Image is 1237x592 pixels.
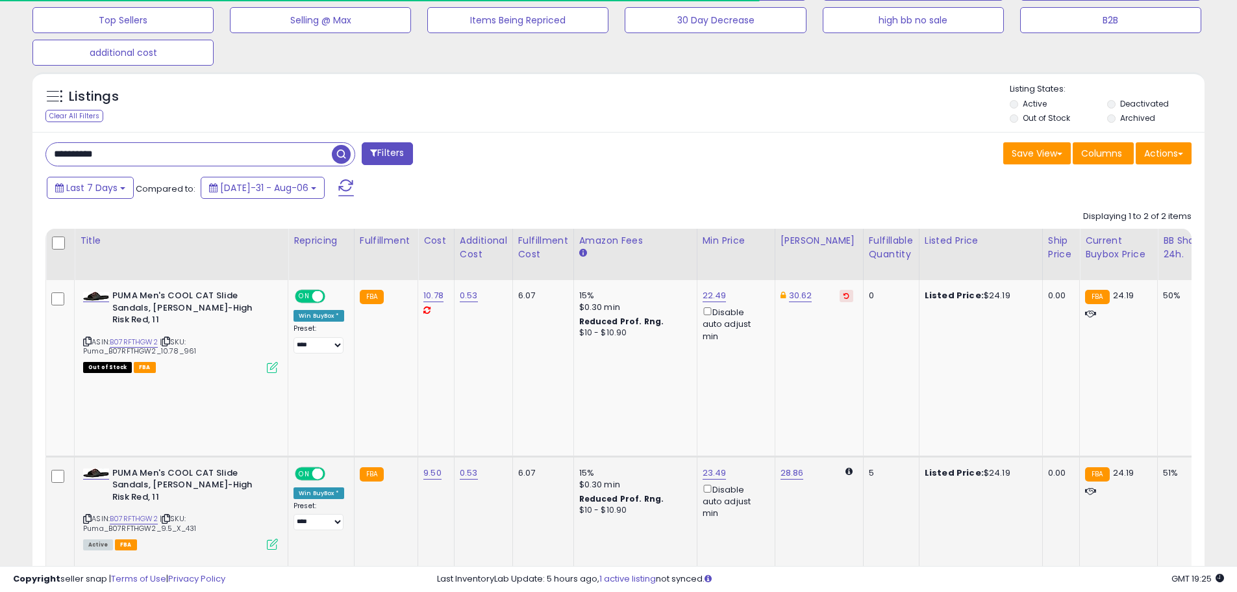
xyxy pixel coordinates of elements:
small: Amazon Fees. [579,248,587,259]
div: seller snap | | [13,573,225,586]
button: [DATE]-31 - Aug-06 [201,177,325,199]
button: Filters [362,142,412,165]
b: PUMA Men's COOL CAT Slide Sandals, [PERSON_NAME]-High Risk Red, 11 [112,290,270,329]
div: $0.30 min [579,479,687,491]
div: Clear All Filters [45,110,103,122]
button: additional cost [32,40,214,66]
div: Fulfillment Cost [518,234,568,261]
span: OFF [323,291,344,302]
div: Listed Price [925,234,1037,248]
div: Repricing [294,234,349,248]
button: Items Being Repriced [427,7,608,33]
button: high bb no sale [823,7,1004,33]
a: 28.86 [781,467,804,480]
b: Listed Price: [925,467,984,479]
b: Reduced Prof. Rng. [579,493,664,504]
div: Current Buybox Price [1085,234,1152,261]
div: Cost [423,234,449,248]
div: Title [80,234,282,248]
div: $0.30 min [579,302,687,313]
label: Archived [1120,112,1155,123]
button: Top Sellers [32,7,214,33]
span: ON [296,291,312,302]
div: Disable auto adjust min [703,305,765,342]
button: Actions [1136,142,1192,164]
a: 22.49 [703,289,727,302]
small: FBA [1085,467,1109,482]
a: B07RFTHGW2 [110,337,158,348]
div: $10 - $10.90 [579,328,687,339]
strong: Copyright [13,573,60,585]
span: 24.19 [1113,467,1134,479]
div: ASIN: [83,290,278,372]
span: | SKU: Puma_B07RFTHGW2_9.5_X_431 [83,513,196,533]
div: Min Price [703,234,769,248]
div: 15% [579,467,687,479]
a: Privacy Policy [168,573,225,585]
a: 30.62 [789,289,812,302]
span: ON [296,468,312,479]
span: 2025-08-14 19:25 GMT [1171,573,1224,585]
label: Active [1023,98,1047,109]
div: $24.19 [925,467,1032,479]
small: FBA [1085,290,1109,304]
div: Fulfillment [360,234,412,248]
button: Last 7 Days [47,177,134,199]
span: FBA [115,539,137,550]
span: OFF [323,468,344,479]
a: 23.49 [703,467,727,480]
a: 0.53 [460,289,478,302]
button: Columns [1073,142,1134,164]
img: 21DhS8rqY3L._SL40_.jpg [83,469,109,478]
span: 24.19 [1113,289,1134,302]
span: | SKU: Puma_B07RFTHGW2_10.78_961 [83,337,196,356]
div: 0.00 [1048,290,1069,302]
div: Preset: [294,502,344,531]
div: $10 - $10.90 [579,505,687,516]
b: PUMA Men's COOL CAT Slide Sandals, [PERSON_NAME]-High Risk Red, 11 [112,467,270,507]
span: Last 7 Days [66,181,118,194]
p: Listing States: [1010,83,1205,96]
label: Deactivated [1120,98,1169,109]
div: BB Share 24h. [1163,234,1210,261]
small: FBA [360,290,384,304]
div: Win BuyBox * [294,310,344,322]
span: FBA [134,362,156,373]
img: 21DhS8rqY3L._SL40_.jpg [83,292,109,301]
div: Win BuyBox * [294,487,344,499]
div: 15% [579,290,687,302]
button: 30 Day Decrease [625,7,806,33]
span: Compared to: [136,183,195,195]
div: Fulfillable Quantity [869,234,914,261]
span: [DATE]-31 - Aug-06 [220,181,308,194]
button: B2B [1020,7,1201,33]
a: 9.50 [423,467,442,480]
div: [PERSON_NAME] [781,234,858,248]
div: Preset: [294,324,344,354]
div: 0.00 [1048,467,1069,479]
a: B07RFTHGW2 [110,513,158,524]
div: 50% [1163,290,1206,302]
b: Reduced Prof. Rng. [579,316,664,327]
button: Selling @ Max [230,7,411,33]
span: All listings that are currently out of stock and unavailable for purchase on Amazon [83,362,132,373]
div: ASIN: [83,467,278,549]
div: Last InventoryLab Update: 5 hours ago, not synced. [437,573,1224,586]
a: 10.78 [423,289,444,302]
label: Out of Stock [1023,112,1070,123]
a: Terms of Use [111,573,166,585]
div: 51% [1163,467,1206,479]
span: All listings currently available for purchase on Amazon [83,539,113,550]
div: $24.19 [925,290,1032,302]
div: Ship Price [1048,234,1074,261]
div: Disable auto adjust min [703,482,765,520]
a: 1 active listing [599,573,656,585]
div: Amazon Fees [579,234,692,248]
h5: Listings [69,88,119,106]
button: Save View [1003,142,1071,164]
span: Columns [1081,147,1122,160]
div: 6.07 [518,467,564,479]
div: 6.07 [518,290,564,302]
div: 5 [869,467,909,479]
div: Additional Cost [460,234,507,261]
